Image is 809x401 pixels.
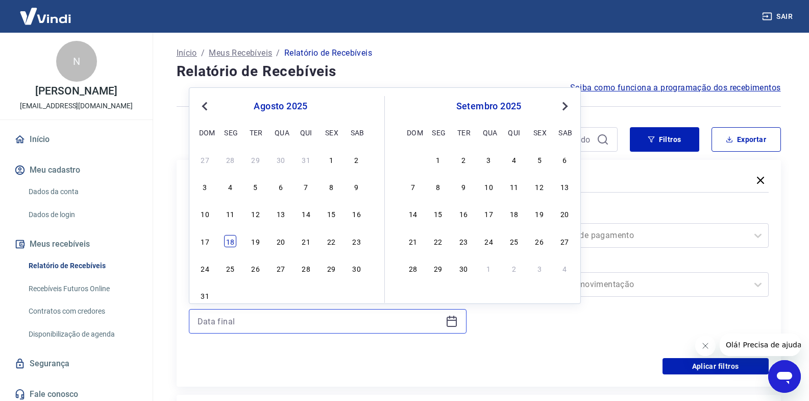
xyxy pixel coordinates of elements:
div: Choose segunda-feira, 29 de setembro de 2025 [432,262,444,274]
div: sab [558,126,571,138]
p: / [201,47,205,59]
div: Choose terça-feira, 29 de julho de 2025 [250,153,262,166]
div: ter [457,126,470,138]
div: dom [199,126,211,138]
div: Choose sexta-feira, 19 de setembro de 2025 [533,207,546,220]
div: sab [351,126,363,138]
div: Choose domingo, 14 de setembro de 2025 [407,207,419,220]
a: Segurança [12,352,140,375]
iframe: Mensagem da empresa [720,334,801,356]
div: Choose terça-feira, 26 de agosto de 2025 [250,262,262,274]
div: Choose terça-feira, 2 de setembro de 2025 [457,153,470,166]
div: qui [300,126,312,138]
button: Aplicar filtros [663,358,769,374]
div: seg [224,126,236,138]
div: Choose quarta-feira, 20 de agosto de 2025 [275,235,287,247]
div: Choose quarta-feira, 27 de agosto de 2025 [275,262,287,274]
a: Início [177,47,197,59]
div: Choose quinta-feira, 7 de agosto de 2025 [300,180,312,193]
div: Choose sábado, 2 de agosto de 2025 [351,153,363,166]
div: Choose quinta-feira, 11 de setembro de 2025 [508,180,520,193]
button: Exportar [712,127,781,152]
div: Choose sexta-feira, 3 de outubro de 2025 [533,262,546,274]
div: Choose sábado, 23 de agosto de 2025 [351,235,363,247]
div: Choose terça-feira, 12 de agosto de 2025 [250,207,262,220]
a: Dados da conta [24,181,140,202]
div: Choose sexta-feira, 5 de setembro de 2025 [325,289,337,301]
div: Choose sábado, 4 de outubro de 2025 [558,262,571,274]
div: Choose quarta-feira, 1 de outubro de 2025 [483,262,495,274]
a: Meus Recebíveis [209,47,272,59]
a: Dados de login [24,204,140,225]
div: Choose sexta-feira, 29 de agosto de 2025 [325,262,337,274]
div: Choose quarta-feira, 24 de setembro de 2025 [483,235,495,247]
div: Choose quinta-feira, 21 de agosto de 2025 [300,235,312,247]
h4: Relatório de Recebíveis [177,61,781,82]
div: Choose domingo, 27 de julho de 2025 [199,153,211,166]
button: Next Month [559,100,571,112]
div: Choose domingo, 24 de agosto de 2025 [199,262,211,274]
input: Data final [198,314,442,329]
img: Vindi [12,1,79,32]
div: Choose sábado, 16 de agosto de 2025 [351,207,363,220]
div: qua [483,126,495,138]
a: Recebíveis Futuros Online [24,278,140,299]
a: Disponibilização de agenda [24,324,140,345]
div: Choose quinta-feira, 2 de outubro de 2025 [508,262,520,274]
label: Forma de Pagamento [493,209,767,221]
div: Choose quinta-feira, 28 de agosto de 2025 [300,262,312,274]
div: Choose sexta-feira, 8 de agosto de 2025 [325,180,337,193]
div: Choose terça-feira, 16 de setembro de 2025 [457,207,470,220]
button: Meu cadastro [12,159,140,181]
div: Choose quinta-feira, 31 de julho de 2025 [300,153,312,166]
label: Tipo de Movimentação [493,258,767,270]
div: month 2025-08 [198,152,364,303]
div: qui [508,126,520,138]
div: sex [325,126,337,138]
div: Choose quarta-feira, 13 de agosto de 2025 [275,207,287,220]
div: Choose sábado, 9 de agosto de 2025 [351,180,363,193]
div: Choose segunda-feira, 11 de agosto de 2025 [224,207,236,220]
span: Olá! Precisa de ajuda? [6,7,86,15]
div: Choose sexta-feira, 5 de setembro de 2025 [533,153,546,166]
button: Meus recebíveis [12,233,140,255]
a: Saiba como funciona a programação dos recebimentos [570,82,781,94]
div: Choose segunda-feira, 4 de agosto de 2025 [224,180,236,193]
div: Choose segunda-feira, 18 de agosto de 2025 [224,235,236,247]
div: sex [533,126,546,138]
div: month 2025-09 [405,152,572,275]
div: Choose sexta-feira, 15 de agosto de 2025 [325,207,337,220]
div: seg [432,126,444,138]
p: Relatório de Recebíveis [284,47,372,59]
div: Choose domingo, 7 de setembro de 2025 [407,180,419,193]
div: Choose sexta-feira, 12 de setembro de 2025 [533,180,546,193]
div: Choose segunda-feira, 25 de agosto de 2025 [224,262,236,274]
div: Choose quarta-feira, 30 de julho de 2025 [275,153,287,166]
div: Choose terça-feira, 9 de setembro de 2025 [457,180,470,193]
p: [EMAIL_ADDRESS][DOMAIN_NAME] [20,101,133,111]
div: Choose segunda-feira, 15 de setembro de 2025 [432,207,444,220]
div: qua [275,126,287,138]
button: Previous Month [199,100,211,112]
div: Choose sábado, 13 de setembro de 2025 [558,180,571,193]
div: Choose sábado, 20 de setembro de 2025 [558,207,571,220]
iframe: Botão para abrir a janela de mensagens [768,360,801,393]
div: Choose terça-feira, 5 de agosto de 2025 [250,180,262,193]
div: Choose quarta-feira, 6 de agosto de 2025 [275,180,287,193]
div: dom [407,126,419,138]
div: Choose terça-feira, 30 de setembro de 2025 [457,262,470,274]
div: Choose terça-feira, 2 de setembro de 2025 [250,289,262,301]
div: Choose sexta-feira, 26 de setembro de 2025 [533,235,546,247]
div: agosto 2025 [198,100,364,112]
div: Choose segunda-feira, 1 de setembro de 2025 [224,289,236,301]
div: Choose domingo, 3 de agosto de 2025 [199,180,211,193]
div: Choose quinta-feira, 25 de setembro de 2025 [508,235,520,247]
div: Choose sexta-feira, 1 de agosto de 2025 [325,153,337,166]
a: Relatório de Recebíveis [24,255,140,276]
div: Choose quarta-feira, 3 de setembro de 2025 [275,289,287,301]
div: Choose quinta-feira, 4 de setembro de 2025 [508,153,520,166]
div: Choose domingo, 28 de setembro de 2025 [407,262,419,274]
